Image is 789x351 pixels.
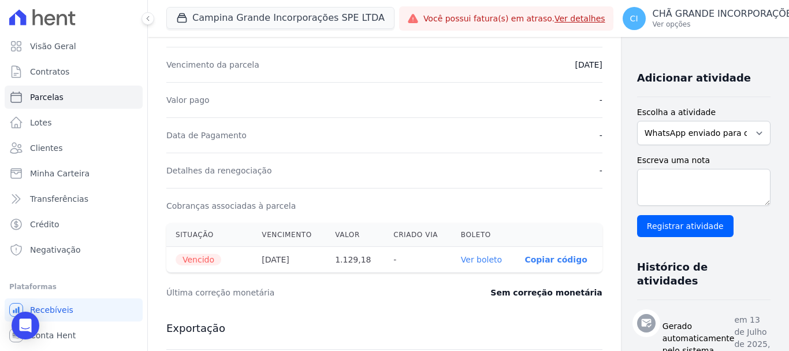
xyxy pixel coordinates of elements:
[452,223,516,247] th: Boleto
[30,219,59,230] span: Crédito
[637,215,734,237] input: Registrar atividade
[30,117,52,128] span: Lotes
[30,66,69,77] span: Contratos
[5,238,143,261] a: Negativação
[252,247,326,273] th: [DATE]
[166,7,394,29] button: Campina Grande Incorporações SPE LTDA
[30,330,76,341] span: Conta Hent
[166,322,602,335] h3: Exportação
[600,130,602,141] dd: -
[30,168,90,179] span: Minha Carteira
[637,106,771,119] label: Escolha a atividade
[9,280,138,294] div: Plataformas
[5,162,143,185] a: Minha Carteira
[30,91,64,103] span: Parcelas
[30,244,81,256] span: Negativação
[166,165,272,176] dt: Detalhes da renegociação
[30,193,88,205] span: Transferências
[176,254,221,265] span: Vencido
[30,304,73,316] span: Recebíveis
[5,298,143,322] a: Recebíveis
[637,260,761,288] h3: Histórico de atividades
[166,59,259,71] dt: Vencimento da parcela
[384,247,452,273] th: -
[30,142,62,154] span: Clientes
[12,312,39,339] div: Open Intercom Messenger
[5,86,143,109] a: Parcelas
[600,94,602,106] dd: -
[524,255,587,264] button: Copiar código
[252,223,326,247] th: Vencimento
[384,223,452,247] th: Criado via
[166,200,296,212] dt: Cobranças associadas à parcela
[5,60,143,83] a: Contratos
[30,40,76,52] span: Visão Geral
[326,247,384,273] th: 1.129,18
[166,287,424,298] dt: Última correção monetária
[5,187,143,210] a: Transferências
[5,136,143,160] a: Clientes
[5,111,143,134] a: Lotes
[166,130,247,141] dt: Data de Pagamento
[326,223,384,247] th: Valor
[166,223,252,247] th: Situação
[490,287,602,298] dd: Sem correção monetária
[637,154,771,167] label: Escreva uma nota
[5,324,143,347] a: Conta Hent
[5,213,143,236] a: Crédito
[5,35,143,58] a: Visão Geral
[637,71,751,85] h3: Adicionar atividade
[461,255,502,264] a: Ver boleto
[600,165,602,176] dd: -
[630,14,638,23] span: CI
[575,59,602,71] dd: [DATE]
[166,94,210,106] dt: Valor pago
[423,13,605,25] span: Você possui fatura(s) em atraso.
[554,14,605,23] a: Ver detalhes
